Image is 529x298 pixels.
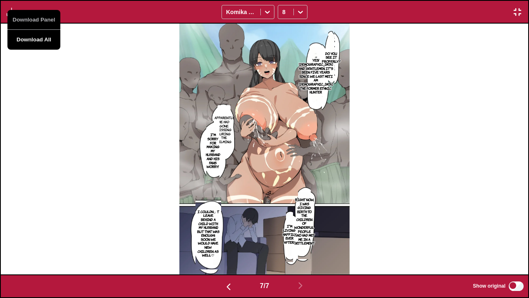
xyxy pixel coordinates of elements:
[7,10,60,30] button: Download Panel
[293,196,316,247] p: Right now, I was giving birth to the children of wonderful people who had met me in a settlement
[297,57,335,96] p: Yes! [DEMOGRAPHIC_DATA] and gentlemen, it's been five years since we last met. I am [DEMOGRAPHIC_...
[320,50,342,65] p: Do you see it properly?
[213,114,235,145] p: Apparently, he had gone missing during the filming
[224,282,234,292] img: Previous page
[260,282,269,290] span: 7 / 7
[509,281,524,291] input: Show original
[473,283,505,289] span: Show original
[195,208,221,259] p: I couldn」t leave behind a child with my husband, but that was enough; soon we would have new chil...
[295,281,305,291] img: Next page
[7,30,60,50] button: Download All
[7,7,17,17] img: Download translated images
[281,223,298,246] p: I'm living happily ever after!
[204,131,222,170] p: I'm sorry for making my husband and his fans worry!
[179,24,350,274] img: Manga Panel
